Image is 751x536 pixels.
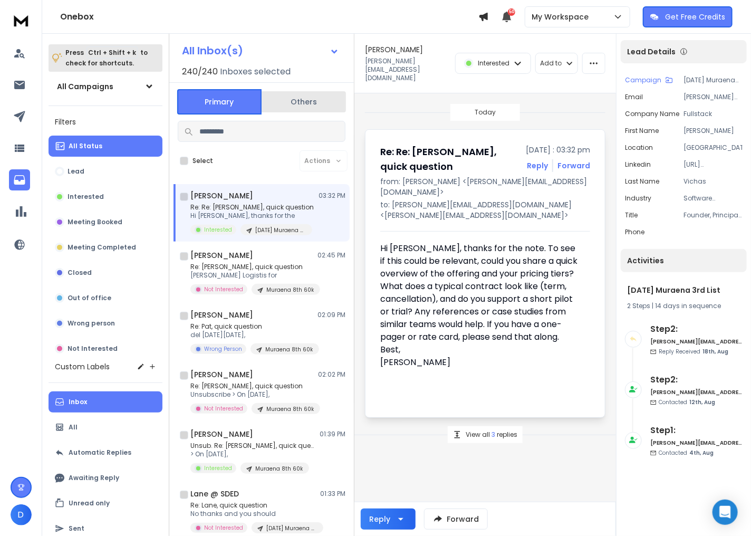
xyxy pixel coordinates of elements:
[69,474,119,482] p: Awaiting Reply
[683,93,743,101] p: [PERSON_NAME][EMAIL_ADDRESS][DOMAIN_NAME]
[204,345,242,353] p: Wrong Person
[492,430,497,439] span: 3
[361,509,416,530] button: Reply
[650,338,743,346] h6: [PERSON_NAME][EMAIL_ADDRESS][DOMAIN_NAME]
[625,211,638,219] p: title
[86,46,138,59] span: Ctrl + Shift + k
[49,417,162,438] button: All
[190,390,317,399] p: Unsubscribe > On [DATE],
[49,262,162,283] button: Closed
[475,108,496,117] p: Today
[625,127,659,135] p: First Name
[540,59,562,68] p: Add to
[174,40,348,61] button: All Inbox(s)
[369,514,390,524] div: Reply
[49,391,162,413] button: Inbox
[380,145,519,174] h1: Re: Re: [PERSON_NAME], quick question
[190,510,317,518] p: No thanks and you should
[68,243,136,252] p: Meeting Completed
[365,57,449,82] p: [PERSON_NAME][EMAIL_ADDRESS][DOMAIN_NAME]
[659,449,714,457] p: Contacted
[266,286,314,294] p: Muraena 8th 60k
[683,127,743,135] p: [PERSON_NAME]
[204,464,232,472] p: Interested
[424,509,488,530] button: Forward
[190,501,317,510] p: Re: Lane, quick question
[49,161,162,182] button: Lead
[49,237,162,258] button: Meeting Completed
[190,190,253,201] h1: [PERSON_NAME]
[190,212,314,220] p: Hi [PERSON_NAME], thanks for the
[625,228,644,236] p: Phone
[317,311,345,319] p: 02:09 PM
[190,369,253,380] h1: [PERSON_NAME]
[49,288,162,309] button: Out of office
[380,242,582,343] p: Hi [PERSON_NAME], thanks for the note. To see if this could be relevant, could you share a quick ...
[68,193,104,201] p: Interested
[69,398,87,406] p: Inbox
[69,142,102,150] p: All Status
[190,429,253,439] h1: [PERSON_NAME]
[190,203,314,212] p: Re: Re: [PERSON_NAME], quick question
[11,504,32,525] button: D
[182,65,218,78] span: 240 / 240
[68,269,92,277] p: Closed
[380,199,590,221] p: to: [PERSON_NAME][EMAIL_ADDRESS][DOMAIN_NAME] <[PERSON_NAME][EMAIL_ADDRESS][DOMAIN_NAME]>
[625,93,643,101] p: Email
[177,89,262,114] button: Primary
[69,499,110,508] p: Unread only
[380,176,590,197] p: from: [PERSON_NAME] <[PERSON_NAME][EMAIL_ADDRESS][DOMAIN_NAME]>
[190,450,317,458] p: > On [DATE],
[190,271,317,280] p: [PERSON_NAME] Logistis for
[49,186,162,207] button: Interested
[683,194,743,203] p: Software Development
[320,490,345,498] p: 01:33 PM
[625,76,673,84] button: Campaign
[683,160,743,169] p: [URL][DOMAIN_NAME]
[683,177,743,186] p: Vichas
[49,442,162,463] button: Automatic Replies
[49,114,162,129] h3: Filters
[557,160,590,171] div: Forward
[655,301,721,310] span: 14 days in sequence
[650,388,743,396] h6: [PERSON_NAME][EMAIL_ADDRESS][DOMAIN_NAME]
[665,12,725,22] p: Get Free Credits
[192,157,213,165] label: Select
[650,374,743,386] h6: Step 2 :
[255,465,303,473] p: Muraena 8th 60k
[11,11,32,30] img: logo
[60,11,478,23] h1: Onebox
[689,398,715,406] span: 12th, Aug
[255,226,306,234] p: [DATE] Muraena 3rd List
[702,348,728,356] span: 18th, Aug
[627,285,740,295] h1: [DATE] Muraena 3rd List
[190,382,317,390] p: Re: [PERSON_NAME], quick question
[683,76,743,84] p: [DATE] Muraena 3rd List
[65,47,148,69] p: Press to check for shortcuts.
[621,249,747,272] div: Activities
[69,423,78,432] p: All
[49,493,162,514] button: Unread only
[68,319,115,328] p: Wrong person
[650,424,743,437] h6: Step 1 :
[625,143,653,152] p: location
[683,143,743,152] p: [GEOGRAPHIC_DATA]
[627,302,740,310] div: |
[262,90,346,113] button: Others
[318,370,345,379] p: 02:02 PM
[527,160,548,171] button: Reply
[204,226,232,234] p: Interested
[650,439,743,447] h6: [PERSON_NAME][EMAIL_ADDRESS][DOMAIN_NAME]
[190,250,253,261] h1: [PERSON_NAME]
[625,76,661,84] p: Campaign
[190,310,253,320] h1: [PERSON_NAME]
[627,301,650,310] span: 2 Steps
[204,524,243,532] p: Not Interested
[68,344,118,353] p: Not Interested
[55,361,110,372] h3: Custom Labels
[689,449,714,457] span: 4th, Aug
[266,524,317,532] p: [DATE] Muraena 3rd List
[49,313,162,334] button: Wrong person
[265,346,313,353] p: Muraena 8th 60k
